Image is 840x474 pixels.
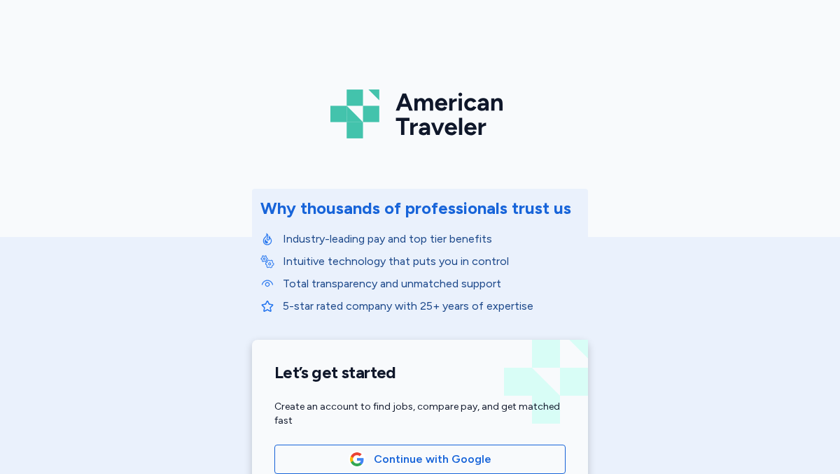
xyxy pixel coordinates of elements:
p: 5-star rated company with 25+ years of expertise [283,298,580,315]
h1: Let’s get started [274,362,566,383]
p: Total transparency and unmatched support [283,275,580,292]
p: Industry-leading pay and top tier benefits [283,231,580,247]
div: Create an account to find jobs, compare pay, and get matched fast [274,400,566,428]
img: Google Logo [349,452,365,467]
img: Logo [330,84,510,144]
p: Intuitive technology that puts you in control [283,253,580,270]
button: Google LogoContinue with Google [274,445,566,474]
span: Continue with Google [374,451,491,468]
div: Why thousands of professionals trust us [260,197,571,220]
